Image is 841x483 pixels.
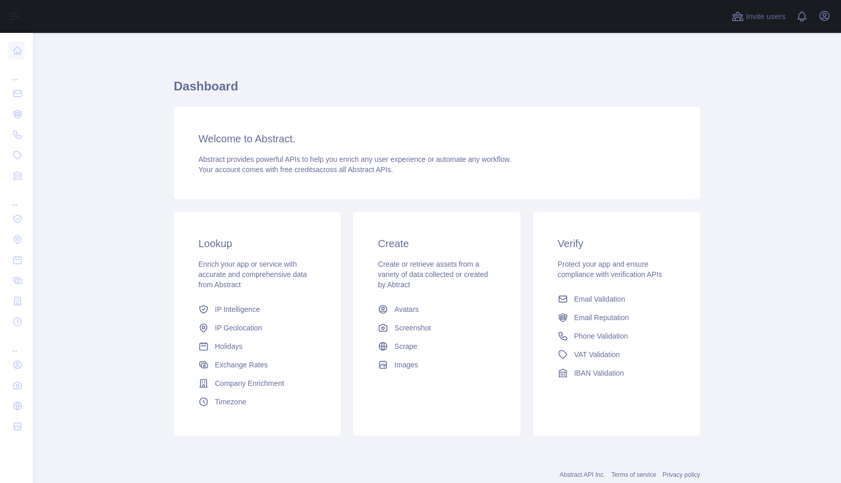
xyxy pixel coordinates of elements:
span: Enrich your app or service with accurate and comprehensive data from Abstract [198,260,307,289]
span: IBAN Validation [574,368,624,378]
span: Screenshot [394,323,431,333]
a: Abstract API Inc. [560,471,606,478]
span: Timezone [215,397,246,407]
a: Scrape [374,337,500,356]
div: ... [8,62,25,82]
a: Phone Validation [554,327,680,345]
a: VAT Validation [554,345,680,364]
a: Email Reputation [554,308,680,327]
h3: Verify [558,236,675,251]
span: Email Validation [574,294,625,304]
span: Avatars [394,304,418,314]
a: Holidays [194,337,320,356]
span: Exchange Rates [215,360,268,370]
h3: Lookup [198,236,316,251]
a: Company Enrichment [194,374,320,393]
span: free credits [280,165,316,174]
span: Company Enrichment [215,378,284,388]
div: ... [8,187,25,208]
a: Avatars [374,300,500,319]
span: Phone Validation [574,331,628,341]
a: Exchange Rates [194,356,320,374]
span: Abstract provides powerful APIs to help you enrich any user experience or automate any workflow. [198,155,511,163]
span: Scrape [394,341,417,351]
span: Protect your app and ensure compliance with verification APIs [558,260,662,278]
h3: Welcome to Abstract. [198,132,675,146]
a: Images [374,356,500,374]
span: Email Reputation [574,312,629,323]
span: IP Intelligence [215,304,260,314]
span: IP Geolocation [215,323,262,333]
a: IP Geolocation [194,319,320,337]
a: Screenshot [374,319,500,337]
span: Holidays [215,341,243,351]
span: VAT Validation [574,349,620,360]
h1: Dashboard [174,78,700,103]
h3: Create [378,236,496,251]
a: IBAN Validation [554,364,680,382]
div: ... [8,333,25,354]
a: Privacy policy [663,471,700,478]
span: Images [394,360,418,370]
a: Timezone [194,393,320,411]
a: Email Validation [554,290,680,308]
a: Terms of service [611,471,656,478]
span: Your account comes with across all Abstract APIs. [198,165,393,174]
a: IP Intelligence [194,300,320,319]
span: Create or retrieve assets from a variety of data collected or created by Abtract [378,260,488,289]
span: Invite users [746,11,785,23]
button: Invite users [729,8,788,25]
